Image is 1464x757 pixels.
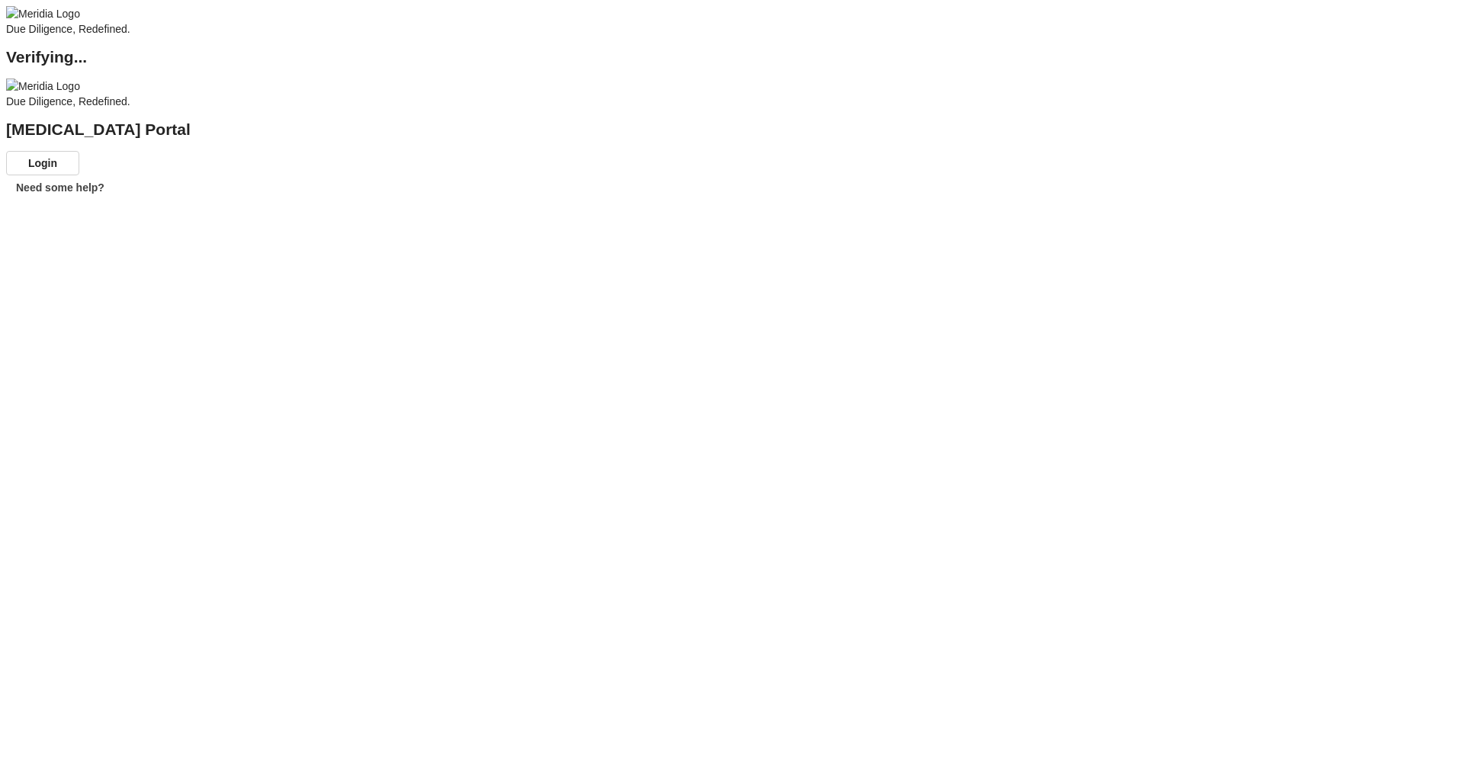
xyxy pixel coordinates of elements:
button: Login [6,151,79,175]
img: Meridia Logo [6,79,80,94]
span: Due Diligence, Redefined. [6,23,130,35]
h2: [MEDICAL_DATA] Portal [6,122,1458,137]
img: Meridia Logo [6,6,80,21]
button: Need some help? [6,175,114,200]
span: Due Diligence, Redefined. [6,95,130,107]
h2: Verifying... [6,50,1458,65]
